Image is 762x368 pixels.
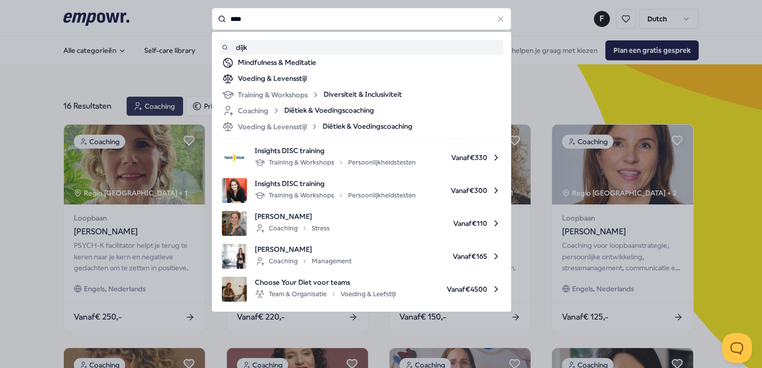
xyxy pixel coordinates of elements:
[222,244,247,269] img: product image
[222,277,501,302] a: product imageChoose Your Diet voor teamsTeam & OrganisatieVoeding & LeefstijlVanaf€4500
[255,178,416,189] span: Insights DISC training
[424,145,501,170] span: Vanaf € 330
[222,42,501,53] a: dijk
[222,57,501,69] a: Mindfulness & Meditatie
[255,145,416,156] span: Insights DISC training
[323,121,412,133] span: Diëtiek & Voedingscoaching
[255,189,416,201] div: Training & Workshops Persoonlijkheidstesten
[222,121,319,133] div: Voeding & Levensstijl
[255,288,396,300] div: Team & Organisatie Voeding & Leefstijl
[255,157,416,169] div: Training & Workshops Persoonlijkheidstesten
[255,255,352,267] div: Coaching Management
[222,121,501,133] a: Voeding & LevensstijlDiëtiek & Voedingscoaching
[324,89,402,101] span: Diversiteit & Inclusiviteit
[238,73,501,85] div: Voeding & Levensstijl
[255,244,352,255] span: [PERSON_NAME]
[222,105,501,117] a: CoachingDiëtiek & Voedingscoaching
[222,178,247,203] img: product image
[424,178,501,203] span: Vanaf € 300
[222,73,501,85] a: Voeding & Levensstijl
[360,244,501,269] span: Vanaf € 165
[222,277,247,302] img: product image
[212,8,511,30] input: Search for products, categories or subcategories
[222,178,501,203] a: product imageInsights DISC trainingTraining & WorkshopsPersoonlijkheidstestenVanaf€300
[255,211,330,222] span: [PERSON_NAME]
[255,277,396,288] span: Choose Your Diet voor teams
[284,105,374,117] span: Diëtiek & Voedingscoaching
[222,89,320,101] div: Training & Workshops
[238,57,501,69] div: Mindfulness & Meditatie
[222,211,501,236] a: product image[PERSON_NAME]CoachingStressVanaf€110
[222,145,247,170] img: product image
[722,333,752,363] iframe: Help Scout Beacon - Open
[255,222,330,234] div: Coaching Stress
[222,244,501,269] a: product image[PERSON_NAME]CoachingManagementVanaf€165
[222,105,280,117] div: Coaching
[222,211,247,236] img: product image
[338,211,501,236] span: Vanaf € 110
[404,277,501,302] span: Vanaf € 4500
[222,145,501,170] a: product imageInsights DISC trainingTraining & WorkshopsPersoonlijkheidstestenVanaf€330
[222,89,501,101] a: Training & WorkshopsDiversiteit & Inclusiviteit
